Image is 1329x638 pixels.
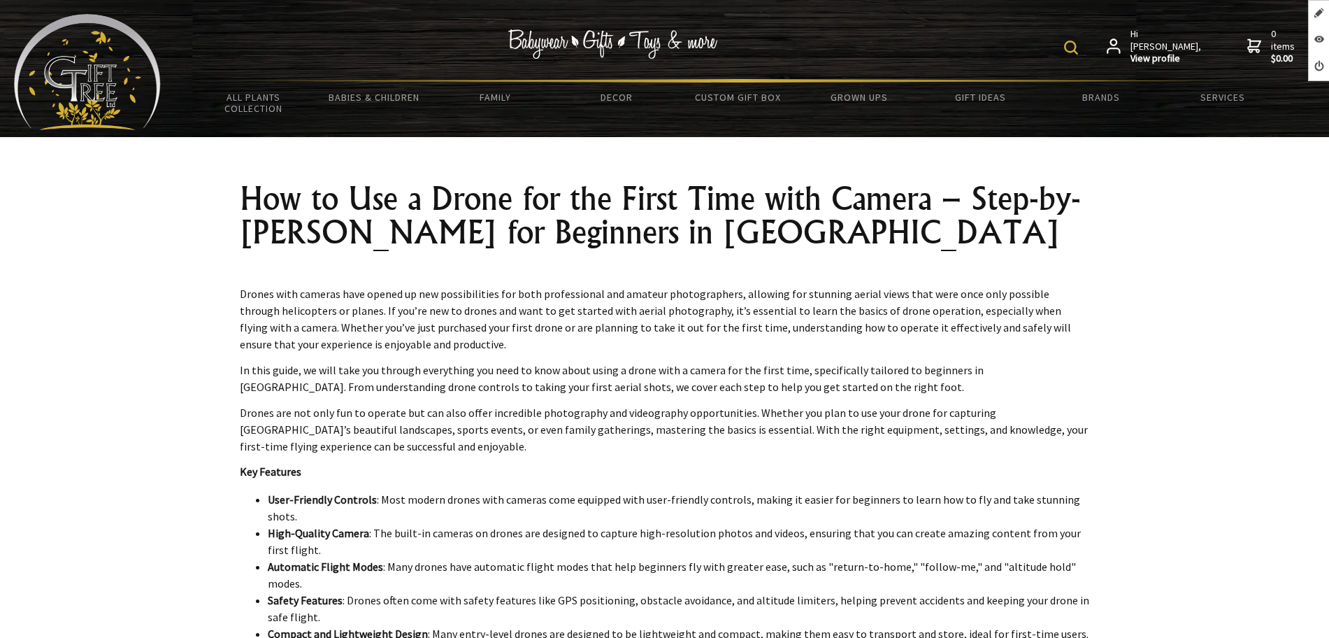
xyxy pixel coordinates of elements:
li: : The built-in cameras on drones are designed to capture high-resolution photos and videos, ensur... [268,525,1090,558]
li: : Many drones have automatic flight modes that help beginners fly with greater ease, such as "ret... [268,558,1090,592]
strong: View profile [1130,52,1202,65]
span: 0 items [1271,27,1298,65]
img: product search [1064,41,1078,55]
span: Hi [PERSON_NAME], [1130,28,1202,65]
strong: Automatic Flight Modes [268,560,383,574]
a: Babies & Children [314,83,435,112]
a: Gift Ideas [919,83,1040,112]
li: : Drones often come with safety features like GPS positioning, obstacle avoidance, and altitude l... [268,592,1090,625]
strong: Safety Features [268,593,343,607]
a: Custom Gift Box [677,83,798,112]
p: Drones with cameras have opened up new possibilities for both professional and amateur photograph... [240,269,1090,353]
h1: How to Use a Drone for the First Time with Camera – Step-by-[PERSON_NAME] for Beginners in [GEOGR... [240,182,1090,249]
img: Babyware - Gifts - Toys and more... [14,14,161,130]
strong: User-Friendly Controls [268,492,377,506]
strong: $0.00 [1271,52,1298,65]
a: Grown Ups [798,83,919,112]
strong: High-Quality Camera [268,526,369,540]
a: Decor [556,83,677,112]
a: Hi [PERSON_NAME],View profile [1107,28,1202,65]
img: Babywear - Gifts - Toys & more [508,29,717,59]
p: In this guide, we will take you through everything you need to know about using a drone with a ca... [240,362,1090,395]
a: Services [1162,83,1283,112]
li: : Most modern drones with cameras come equipped with user-friendly controls, making it easier for... [268,491,1090,525]
a: Family [435,83,556,112]
p: Drones are not only fun to operate but can also offer incredible photography and videography oppo... [240,404,1090,455]
a: All Plants Collection [193,83,314,123]
strong: Key Features [240,465,301,478]
a: Brands [1041,83,1162,112]
a: 0 items$0.00 [1247,28,1298,65]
